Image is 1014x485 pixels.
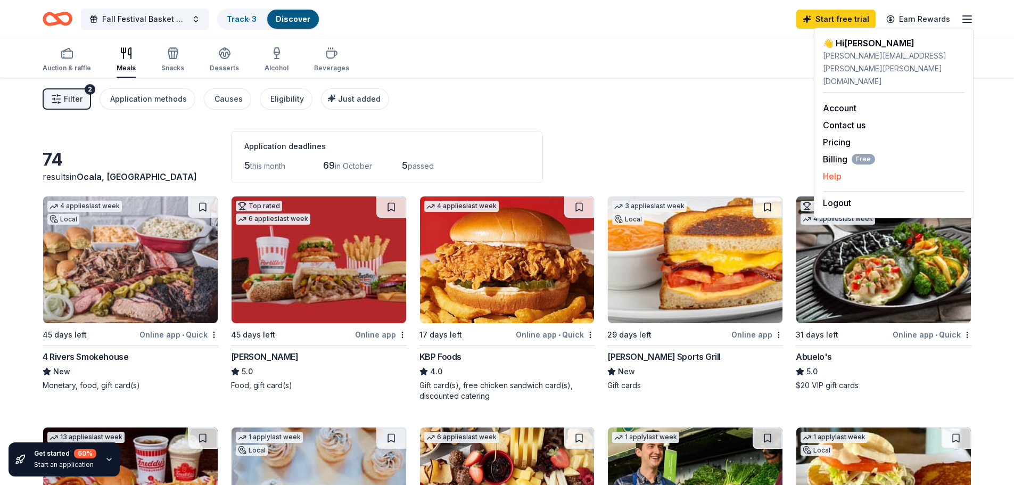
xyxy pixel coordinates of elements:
span: this month [250,161,285,170]
img: Image for Abuelo's [796,196,971,323]
button: Snacks [161,43,184,78]
div: Local [236,445,268,456]
img: Image for Duffy's Sports Grill [608,196,782,323]
div: Meals [117,64,136,72]
div: [PERSON_NAME] [231,350,299,363]
span: New [618,365,635,378]
span: Free [852,154,875,165]
div: Local [612,214,644,225]
button: Causes [204,88,251,110]
button: Eligibility [260,88,312,110]
span: 5.0 [242,365,253,378]
a: Image for Portillo'sTop rated6 applieslast week45 days leftOnline app[PERSON_NAME]5.0Food, gift c... [231,196,407,391]
div: [PERSON_NAME][EMAIL_ADDRESS][PERSON_NAME][PERSON_NAME][DOMAIN_NAME] [823,50,964,88]
span: in October [335,161,372,170]
img: Image for KBP Foods [420,196,595,323]
button: Just added [321,88,389,110]
button: Application methods [100,88,195,110]
div: Desserts [210,64,239,72]
a: Image for KBP Foods4 applieslast week17 days leftOnline app•QuickKBP Foods4.0Gift card(s), free c... [419,196,595,401]
div: 👋 Hi [PERSON_NAME] [823,37,964,50]
div: Gift cards [607,380,783,391]
div: 1 apply last week [236,432,303,443]
div: Online app [355,328,407,341]
a: Discover [276,14,310,23]
a: Earn Rewards [880,10,957,29]
div: 4 applies last week [47,201,122,212]
div: Start an application [34,461,96,469]
a: Image for Abuelo's Top rated4 applieslast week31 days leftOnline app•QuickAbuelo's5.0$20 VIP gift... [796,196,971,391]
span: • [935,331,937,339]
div: 1 apply last week [801,432,868,443]
div: 17 days left [419,328,462,341]
button: Fall Festival Basket Auction [81,9,209,30]
button: Logout [823,196,851,209]
span: New [53,365,70,378]
div: Local [801,445,832,456]
div: 2 [85,84,95,95]
span: passed [408,161,434,170]
a: Image for 4 Rivers Smokehouse4 applieslast weekLocal45 days leftOnline app•Quick4 Rivers Smokehou... [43,196,218,391]
span: 5 [244,160,250,171]
div: Food, gift card(s) [231,380,407,391]
span: 5.0 [806,365,818,378]
span: in [70,171,197,182]
div: $20 VIP gift cards [796,380,971,391]
span: • [182,331,184,339]
div: Get started [34,449,96,458]
a: Start free trial [796,10,876,29]
div: Top rated [801,201,847,211]
div: Beverages [314,64,349,72]
a: Track· 3 [227,14,257,23]
div: Online app [731,328,783,341]
div: 13 applies last week [47,432,125,443]
div: results [43,170,218,183]
div: KBP Foods [419,350,461,363]
div: Application deadlines [244,140,530,153]
div: 74 [43,149,218,170]
div: [PERSON_NAME] Sports Grill [607,350,721,363]
div: Auction & raffle [43,64,91,72]
button: Track· 3Discover [217,9,320,30]
img: Image for 4 Rivers Smokehouse [43,196,218,323]
a: Account [823,103,856,113]
div: 60 % [74,449,96,458]
span: Ocala, [GEOGRAPHIC_DATA] [77,171,197,182]
span: • [558,331,560,339]
span: Fall Festival Basket Auction [102,13,187,26]
div: 45 days left [43,328,87,341]
a: Image for Duffy's Sports Grill3 applieslast weekLocal29 days leftOnline app[PERSON_NAME] Sports G... [607,196,783,391]
img: Image for Portillo's [232,196,406,323]
div: 4 applies last week [424,201,499,212]
div: 31 days left [796,328,838,341]
div: 6 applies last week [236,213,310,225]
div: Snacks [161,64,184,72]
div: Application methods [110,93,187,105]
div: 4 applies last week [801,213,875,225]
button: Meals [117,43,136,78]
button: Filter2 [43,88,91,110]
span: 4.0 [430,365,442,378]
button: Beverages [314,43,349,78]
div: Eligibility [270,93,304,105]
div: Abuelo's [796,350,832,363]
div: Alcohol [265,64,288,72]
span: 5 [402,160,408,171]
button: Desserts [210,43,239,78]
button: Auction & raffle [43,43,91,78]
span: 69 [323,160,335,171]
button: Alcohol [265,43,288,78]
a: Pricing [823,137,851,147]
button: Help [823,170,842,183]
div: 3 applies last week [612,201,687,212]
div: Online app Quick [516,328,595,341]
button: Contact us [823,119,865,131]
div: 1 apply last week [612,432,679,443]
div: Monetary, food, gift card(s) [43,380,218,391]
span: Filter [64,93,83,105]
div: Top rated [236,201,282,211]
div: Gift card(s), free chicken sandwich card(s), discounted catering [419,380,595,401]
div: Causes [215,93,243,105]
button: BillingFree [823,153,875,166]
div: 29 days left [607,328,652,341]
